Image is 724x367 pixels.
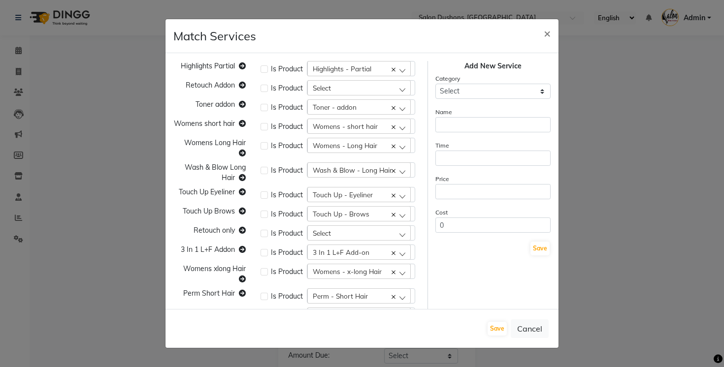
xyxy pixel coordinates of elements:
[271,64,303,74] span: Is Product
[271,228,303,239] span: Is Product
[313,122,378,130] span: Womens - short hair
[530,242,550,255] button: Save
[313,103,357,111] span: Toner - addon
[313,267,382,275] span: Womens - x-long Hair
[536,19,559,47] button: Close
[179,187,235,196] span: Touch Up Eyeliner
[196,100,235,109] span: Toner addon
[271,102,303,113] span: Is Product
[511,319,549,338] button: Cancel
[183,207,235,215] span: Touch Up Brows
[313,84,331,92] span: Select
[313,141,377,150] span: Womens - Long Hair
[435,61,551,71] div: Add New Service
[271,267,303,277] span: Is Product
[184,308,246,327] span: Retouch long hair + blowout
[183,289,235,298] span: Perm Short Hair
[194,226,235,235] span: Retouch only
[181,61,235,70] span: Highlights Partial
[435,175,449,183] label: Price
[271,122,303,132] span: Is Product
[313,248,369,256] span: 3 In 1 L+F Add-on
[313,292,368,300] span: Perm - Short Hair
[435,208,448,217] label: Cost
[313,166,392,174] span: Wash & Blow - Long Hair
[271,141,303,151] span: Is Product
[313,190,373,199] span: Touch Up - Eyeliner
[313,210,369,218] span: Touch Up - Brows
[435,108,452,117] label: Name
[488,322,507,336] button: Save
[271,83,303,93] span: Is Product
[313,229,331,237] span: Select
[435,141,449,150] label: Time
[185,163,246,182] span: Wash & Blow Long Hair
[271,291,303,302] span: Is Product
[271,209,303,219] span: Is Product
[183,264,246,273] span: Womens xlong Hair
[181,245,235,254] span: 3 In 1 L+F Addon
[184,138,246,147] span: Womens Long Hair
[271,247,303,258] span: Is Product
[271,190,303,200] span: Is Product
[313,64,371,73] span: Highlights - Partial
[173,27,256,45] h4: Match Services
[186,81,235,90] span: Retouch Addon
[435,74,460,83] label: Category
[174,119,235,128] span: Womens short hair
[271,165,303,176] span: Is Product
[544,26,551,40] span: ×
